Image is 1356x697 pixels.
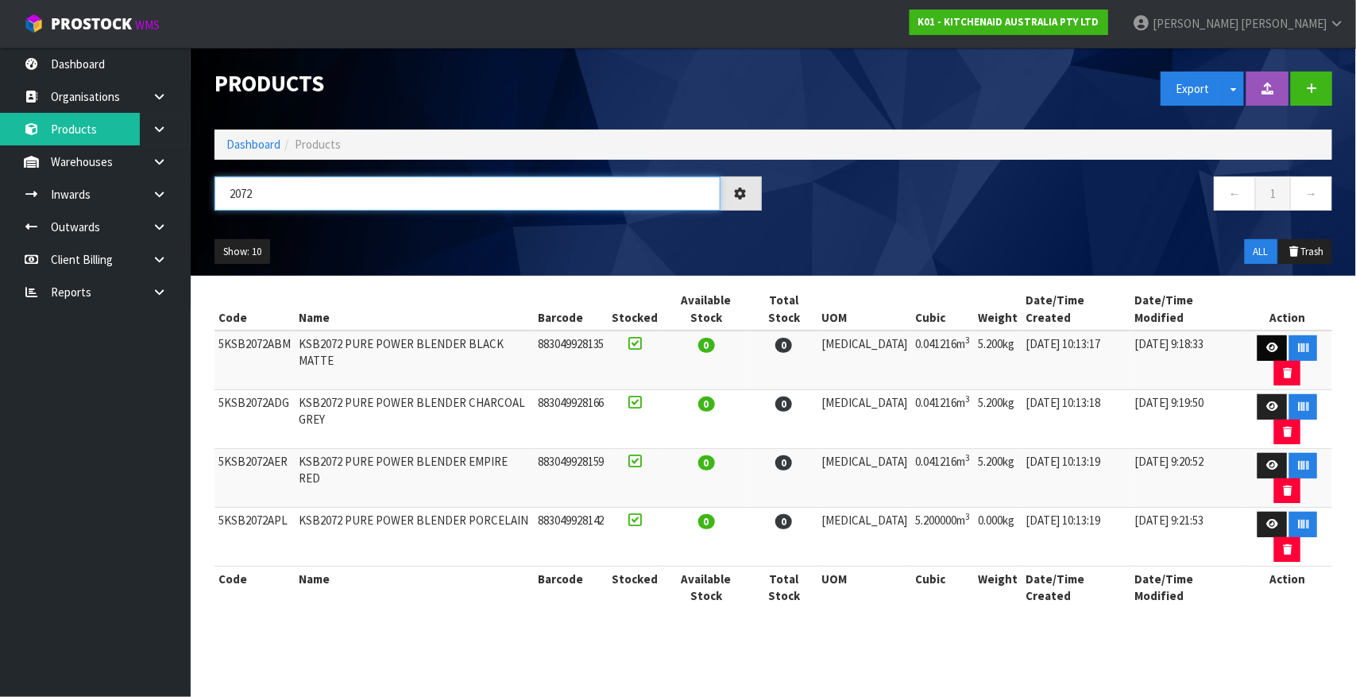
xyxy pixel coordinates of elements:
button: Show: 10 [214,239,270,265]
td: [DATE] 9:21:53 [1130,508,1242,567]
td: [DATE] 9:19:50 [1130,390,1242,449]
th: Action [1242,288,1332,331]
td: [MEDICAL_DATA] [817,331,911,390]
th: Code [214,567,295,609]
span: 0 [698,455,715,470]
th: Cubic [911,567,974,609]
th: UOM [817,288,911,331]
a: → [1290,176,1332,211]
td: [DATE] 9:18:33 [1130,331,1242,390]
td: [DATE] 10:13:19 [1022,508,1130,567]
th: Stocked [608,567,663,609]
span: 0 [698,397,715,412]
td: [MEDICAL_DATA] [817,390,911,449]
span: 0 [698,338,715,353]
input: Search products [214,176,720,211]
th: Date/Time Created [1022,567,1130,609]
span: 0 [698,514,715,529]
td: KSB2072 PURE POWER BLENDER BLACK MATTE [295,331,534,390]
a: Dashboard [226,137,280,152]
th: Weight [974,288,1022,331]
td: 0.000kg [974,508,1022,567]
td: 883049928166 [534,390,608,449]
td: 883049928159 [534,449,608,508]
td: KSB2072 PURE POWER BLENDER EMPIRE RED [295,449,534,508]
span: [PERSON_NAME] [1241,16,1327,31]
td: 5KSB2072ADG [214,390,295,449]
th: UOM [817,567,911,609]
th: Total Stock [750,288,817,331]
td: KSB2072 PURE POWER BLENDER PORCELAIN [295,508,534,567]
td: 5KSB2072ABM [214,331,295,390]
td: 5.200kg [974,449,1022,508]
th: Name [295,567,534,609]
th: Action [1242,567,1332,609]
td: 883049928135 [534,331,608,390]
span: ProStock [51,14,132,34]
th: Cubic [911,288,974,331]
td: 5KSB2072AER [214,449,295,508]
th: Available Stock [663,567,751,609]
a: 1 [1255,176,1291,211]
h1: Products [214,72,762,97]
th: Date/Time Modified [1130,567,1242,609]
th: Total Stock [750,567,817,609]
sup: 3 [965,335,970,346]
td: 0.041216m [911,449,974,508]
th: Available Stock [663,288,751,331]
td: 0.041216m [911,331,974,390]
th: Date/Time Created [1022,288,1130,331]
a: K01 - KITCHENAID AUSTRALIA PTY LTD [910,10,1108,35]
span: Products [295,137,341,152]
strong: K01 - KITCHENAID AUSTRALIA PTY LTD [918,15,1099,29]
sup: 3 [965,393,970,405]
span: 0 [775,514,792,529]
td: 5.200kg [974,390,1022,449]
th: Barcode [534,567,608,609]
td: [DATE] 10:13:17 [1022,331,1130,390]
td: 5KSB2072APL [214,508,295,567]
button: Export [1161,72,1224,106]
td: [MEDICAL_DATA] [817,508,911,567]
td: [MEDICAL_DATA] [817,449,911,508]
td: 5.200000m [911,508,974,567]
td: 0.041216m [911,390,974,449]
td: 883049928142 [534,508,608,567]
td: [DATE] 10:13:19 [1022,449,1130,508]
sup: 3 [965,511,970,522]
button: Trash [1279,239,1332,265]
span: 0 [775,338,792,353]
small: WMS [135,17,160,33]
th: Weight [974,567,1022,609]
td: [DATE] 9:20:52 [1130,449,1242,508]
th: Barcode [534,288,608,331]
nav: Page navigation [786,176,1333,215]
sup: 3 [965,452,970,463]
span: [PERSON_NAME] [1153,16,1238,31]
th: Name [295,288,534,331]
th: Stocked [608,288,663,331]
th: Date/Time Modified [1130,288,1242,331]
span: 0 [775,397,792,412]
a: ← [1214,176,1256,211]
td: 5.200kg [974,331,1022,390]
img: cube-alt.png [24,14,44,33]
td: [DATE] 10:13:18 [1022,390,1130,449]
button: ALL [1245,239,1277,265]
td: KSB2072 PURE POWER BLENDER CHARCOAL GREY [295,390,534,449]
span: 0 [775,455,792,470]
th: Code [214,288,295,331]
